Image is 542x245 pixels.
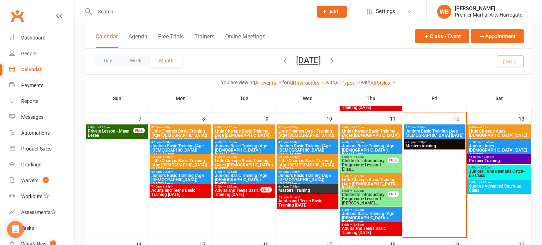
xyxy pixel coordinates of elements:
[98,126,110,129] span: - 7:00pm
[215,173,273,186] span: Juniors Basic Training (Age [DEMOGRAPHIC_DATA]) [DATE] Late
[133,128,145,133] div: FULL
[21,146,52,152] div: Product Sales
[469,126,530,129] span: 9:00am
[289,170,300,173] span: - 7:20pm
[352,126,364,129] span: - 4:30pm
[215,159,273,171] span: Little Champs Basic Training (Ages [DEMOGRAPHIC_DATA]) [DATE] La...
[289,126,300,129] span: - 5:00pm
[21,67,42,72] div: Calendar
[289,141,300,144] span: - 5:30pm
[481,141,494,144] span: - 10:55am
[282,80,289,85] strong: for
[342,178,401,190] span: Little Champs Basic Training (Age [DEMOGRAPHIC_DATA]) [DATE] La...
[225,185,237,188] span: - 8:55pm
[469,169,530,178] span: Juniors Fundamentals Catch-up Class
[278,173,337,186] span: Juniors Basic Training (Age [DEMOGRAPHIC_DATA]) [DATE] Late
[266,112,276,124] div: 9
[317,6,347,18] button: Add
[352,174,364,178] span: - 6:20pm
[278,170,337,173] span: 6:40pm
[21,130,50,136] div: Automations
[453,112,466,124] div: 12
[21,82,43,88] div: Payments
[221,80,255,85] strong: You are viewing
[405,126,464,129] span: 5:00pm
[9,30,74,46] a: Dashboard
[215,155,273,159] span: 5:50pm
[289,196,300,199] span: - 8:55pm
[9,93,74,109] a: Reports
[278,144,337,157] span: Juniors Basic Training (Age [DEMOGRAPHIC_DATA]) [DATE] Early
[96,33,118,48] button: Calendar
[9,46,74,62] a: People
[9,204,74,220] a: Assessments
[225,155,237,159] span: - 6:20pm
[9,62,74,78] a: Calendar
[151,159,210,171] span: Little Champs Basic Training (Age [DEMOGRAPHIC_DATA]) [DATE] Late
[215,129,273,142] span: Little Champs Basic Training (Age [DEMOGRAPHIC_DATA]) [DATE] Ear...
[21,162,41,167] div: Gradings
[225,126,237,129] span: - 4:30pm
[93,7,308,17] input: Search...
[9,157,74,173] a: Gradings
[469,141,530,144] span: 10:00am
[339,91,403,106] th: Thu
[342,208,401,212] span: 6:40pm
[405,141,464,144] span: 6:00pm
[151,155,210,159] span: 5:50pm
[8,7,26,25] a: Clubworx
[215,185,261,188] span: 7:40pm
[335,80,361,86] a: All Types
[21,178,38,183] div: Waivers
[481,155,494,159] span: - 12:30pm
[469,166,530,169] span: 1:00pm
[9,109,74,125] a: Messages
[151,129,210,142] span: Little Champs Basic Training (Age [DEMOGRAPHIC_DATA]) [DATE] [PERSON_NAME]...
[289,155,300,159] span: - 6:20pm
[21,225,34,231] div: Tasks
[289,185,300,188] span: - 7:35pm
[278,126,337,129] span: 4:00pm
[255,80,282,86] a: All events
[469,144,530,157] span: Juniors Ages [DEMOGRAPHIC_DATA] [DATE] A Class
[342,129,401,142] span: Little Champs Basic Training (Ages [DEMOGRAPHIC_DATA]) [DATE] E...
[326,112,339,124] div: 10
[162,185,173,188] span: - 8:25pm
[85,91,149,106] th: Sun
[466,91,532,106] th: Sat
[342,174,401,178] span: 5:50pm
[21,209,56,215] div: Assessments
[215,188,261,197] span: Adults and Teens Basic Training [DATE]
[151,188,210,197] span: Adults and Teens Basic Training [DATE]
[469,181,530,184] span: 2:00pm
[361,80,371,85] strong: with
[21,51,36,56] div: People
[215,126,273,129] span: 4:00pm
[342,192,388,205] span: Children's Introductory Programme Lesson 1 - [PERSON_NAME]...
[352,223,364,226] span: - 8:45pm
[151,173,210,186] span: Juniors Basic Training (Age [DEMOGRAPHIC_DATA]) [DATE] Late
[405,129,464,142] span: Juniors Basic Training (Age [DEMOGRAPHIC_DATA] [DATE] Early
[469,159,530,163] span: Premier Training
[342,144,401,157] span: Juniors Basic Training (Age [DEMOGRAPHIC_DATA]) [DATE] Early
[278,155,337,159] span: 5:50pm
[88,129,134,137] span: Private Lesson - Maan Eesee
[128,33,147,48] button: Agenda
[278,129,337,142] span: Little Champs Basic Training (Age [DEMOGRAPHIC_DATA]) [DATE] E...
[278,141,337,144] span: 4:50pm
[194,33,215,48] button: Trainers
[416,141,427,144] span: - 7:00pm
[278,185,337,188] span: 6:40pm
[469,129,530,142] span: Little Champs Ages [DEMOGRAPHIC_DATA] [DATE] A Class
[151,170,210,173] span: 6:40pm
[387,191,399,197] div: FULL
[215,141,273,144] span: 4:50pm
[260,187,272,192] div: FULL
[278,188,337,192] span: Masters Training
[471,29,524,43] button: Appointment
[455,5,522,12] div: [PERSON_NAME]
[278,159,337,171] span: Little Champs Basic Training (Age [DEMOGRAPHIC_DATA]) [DATE] L...
[352,189,364,192] span: - 6:30pm
[376,4,395,19] span: Settings
[352,208,364,212] span: - 7:20pm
